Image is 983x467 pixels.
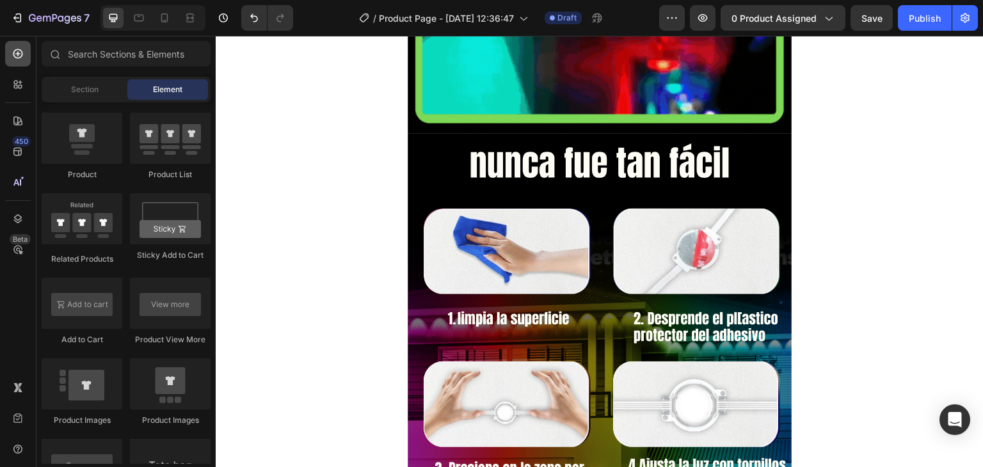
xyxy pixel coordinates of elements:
div: Related Products [42,253,122,265]
iframe: Design area [216,36,983,467]
button: Save [851,5,893,31]
span: / [373,12,376,25]
input: Search Sections & Elements [42,41,211,67]
span: Product Page - [DATE] 12:36:47 [379,12,514,25]
div: Open Intercom Messenger [939,404,970,435]
div: Beta [10,234,31,244]
span: Element [153,84,182,95]
span: 0 product assigned [731,12,817,25]
button: 7 [5,5,95,31]
div: Sticky Add to Cart [130,249,211,261]
div: Publish [909,12,941,25]
span: Save [861,13,883,24]
div: Product View More [130,334,211,345]
span: Draft [557,12,577,24]
span: Section [71,84,99,95]
div: Product List [130,169,211,180]
div: 450 [12,136,31,146]
div: Add to Cart [42,334,122,345]
div: Product Images [42,415,122,426]
p: 7 [84,10,90,26]
button: 0 product assigned [721,5,845,31]
div: Product Images [130,415,211,426]
div: Product [42,169,122,180]
button: Publish [898,5,952,31]
div: Undo/Redo [241,5,293,31]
